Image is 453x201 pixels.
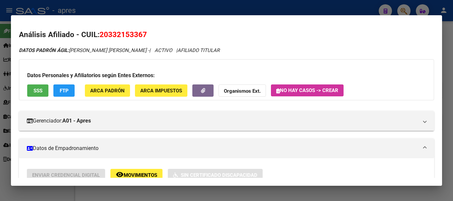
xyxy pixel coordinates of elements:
button: No hay casos -> Crear [271,84,344,96]
span: FTP [60,88,69,94]
i: | ACTIVO | [19,47,220,53]
span: No hay casos -> Crear [276,87,338,93]
button: ARCA Padrón [85,84,130,97]
strong: A01 - Apres [62,117,91,125]
button: FTP [53,84,75,97]
span: [PERSON_NAME] [PERSON_NAME] - [19,47,149,53]
mat-expansion-panel-header: Gerenciador:A01 - Apres [19,111,434,131]
button: Sin Certificado Discapacidad [168,169,263,181]
button: SSS [27,84,48,97]
span: Enviar Credencial Digital [32,172,100,178]
span: Sin Certificado Discapacidad [181,172,257,178]
strong: Organismos Ext. [224,88,261,94]
button: Organismos Ext. [219,84,266,97]
span: ARCA Padrón [90,88,125,94]
button: Movimientos [110,169,162,181]
span: AFILIADO TITULAR [177,47,220,53]
span: SSS [33,88,42,94]
h2: Análisis Afiliado - CUIL: [19,29,434,40]
span: Movimientos [124,172,157,178]
strong: DATOS PADRÓN ÁGIL: [19,47,69,53]
button: ARCA Impuestos [135,84,187,97]
span: 20332153367 [99,30,147,39]
mat-icon: remove_red_eye [116,171,124,178]
mat-panel-title: Gerenciador: [27,117,418,125]
mat-expansion-panel-header: Datos de Empadronamiento [19,138,434,158]
span: ARCA Impuestos [140,88,182,94]
mat-panel-title: Datos de Empadronamiento [27,144,418,152]
iframe: Intercom live chat [430,178,446,194]
button: Enviar Credencial Digital [27,169,105,181]
h3: Datos Personales y Afiliatorios según Entes Externos: [27,72,426,79]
